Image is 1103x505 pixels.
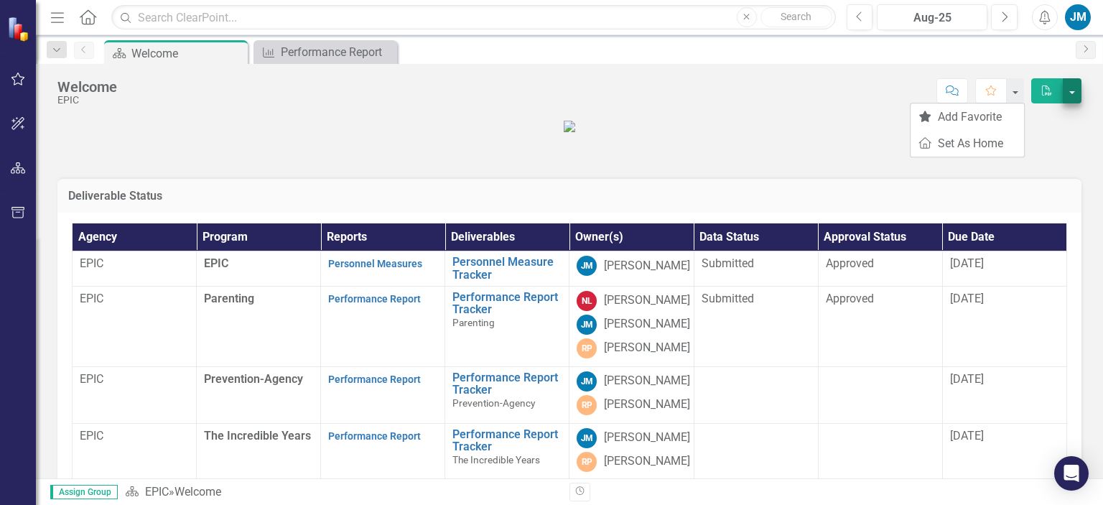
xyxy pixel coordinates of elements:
td: Double-Click to Edit Right Click for Context Menu [445,366,569,423]
td: Double-Click to Edit Right Click for Context Menu [445,286,569,366]
div: » [125,484,559,501]
div: [PERSON_NAME] [604,373,690,389]
p: EPIC [80,291,189,307]
td: Double-Click to Edit Right Click for Context Menu [445,423,569,480]
td: Double-Click to Edit [694,423,818,480]
a: Set As Home [911,130,1024,157]
div: [PERSON_NAME] [604,258,690,274]
div: Aug-25 [882,9,982,27]
button: Search [760,7,832,27]
a: Performance Report Tracker [452,371,562,397]
img: ClearPoint Strategy [7,17,32,42]
span: [DATE] [950,429,984,443]
div: RP [577,338,597,358]
div: EPIC [57,95,117,106]
td: Double-Click to Edit Right Click for Context Menu [445,251,569,286]
a: Performance Report Tracker [452,291,562,316]
img: EPIC%20blue%20and%20green%20%201%20v2.jpg [564,121,575,132]
a: Performance Report [257,43,394,61]
div: Welcome [131,45,244,62]
input: Search ClearPoint... [111,5,835,30]
td: Double-Click to Edit [694,251,818,286]
a: Performance Report [328,374,421,385]
span: Search [781,11,811,22]
button: JM [1065,4,1091,30]
div: Open Intercom Messenger [1054,456,1089,491]
span: [DATE] [950,292,984,305]
a: Performance Report [328,293,421,305]
div: RP [577,395,597,415]
div: [PERSON_NAME] [604,397,690,413]
div: Performance Report [281,43,394,61]
td: Double-Click to Edit [818,286,942,366]
span: The Incredible Years [452,454,540,465]
p: EPIC [80,371,189,388]
div: JM [577,428,597,448]
div: [PERSON_NAME] [604,316,690,333]
button: Aug-25 [877,4,987,30]
div: RP [577,452,597,472]
td: Double-Click to Edit [818,423,942,480]
span: [DATE] [950,372,984,386]
span: Submitted [702,256,754,270]
a: Add Favorite [911,103,1024,130]
div: [PERSON_NAME] [604,430,690,446]
span: Prevention-Agency [204,372,303,386]
div: JM [577,371,597,392]
div: [PERSON_NAME] [604,340,690,356]
span: Approved [826,292,874,305]
a: Performance Report Tracker [452,428,562,453]
p: EPIC [80,256,189,272]
span: Parenting [204,292,254,305]
span: Parenting [452,317,495,328]
a: Personnel Measures [328,258,422,269]
span: The Incredible Years [204,429,311,443]
div: NL [577,291,597,311]
span: Approved [826,256,874,270]
a: EPIC [145,485,169,499]
span: Submitted [702,292,754,305]
div: [PERSON_NAME] [604,453,690,470]
td: Double-Click to Edit [694,366,818,423]
td: Double-Click to Edit [818,251,942,286]
span: EPIC [204,256,228,270]
div: JM [577,256,597,276]
a: Performance Report [328,430,421,442]
p: EPIC [80,428,189,445]
span: [DATE] [950,256,984,270]
a: Personnel Measure Tracker [452,256,562,281]
div: Welcome [174,485,221,499]
div: [PERSON_NAME] [604,292,690,309]
div: JM [577,315,597,335]
span: Prevention-Agency [452,397,535,409]
h3: Deliverable Status [68,190,1071,203]
td: Double-Click to Edit [818,366,942,423]
td: Double-Click to Edit [694,286,818,366]
div: Welcome [57,79,117,95]
span: Assign Group [50,485,118,499]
